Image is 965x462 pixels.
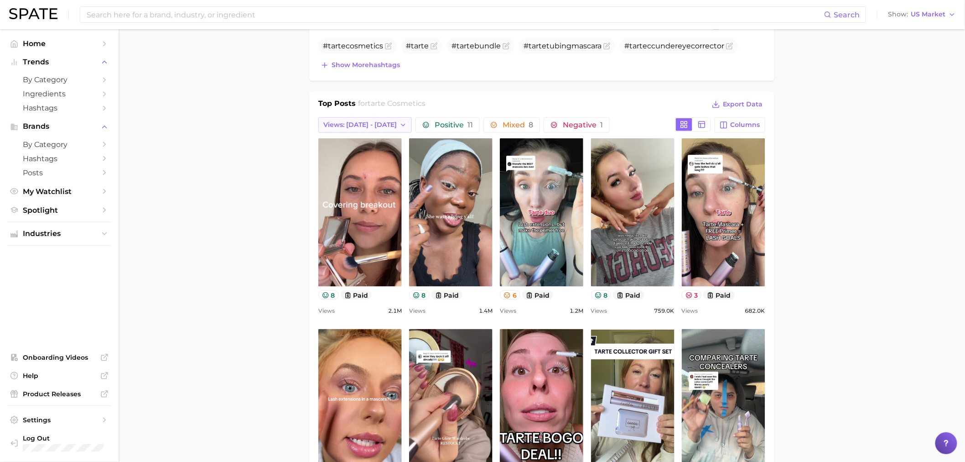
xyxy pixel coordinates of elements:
[409,290,430,300] button: 8
[23,58,96,66] span: Trends
[385,42,392,50] button: Flag as miscategorized or irrelevant
[9,8,57,19] img: SPATE
[318,117,412,133] button: Views: [DATE] - [DATE]
[7,137,111,152] a: by Category
[7,152,111,166] a: Hashtags
[591,305,607,316] span: Views
[23,416,96,424] span: Settings
[23,206,96,215] span: Spotlight
[86,7,824,22] input: Search here for a brand, industry, or ingredient
[629,42,647,50] span: tarte
[318,305,335,316] span: Views
[682,290,702,300] button: 3
[731,121,760,129] span: Columns
[7,203,111,217] a: Spotlight
[745,305,765,316] span: 682.0k
[23,140,96,149] span: by Category
[451,42,501,50] span: # bundle
[7,413,111,427] a: Settings
[23,75,96,84] span: by Category
[503,42,510,50] button: Flag as miscategorized or irrelevant
[529,121,533,129] span: 8
[624,42,724,50] span: # ccundereyecorrector
[435,121,473,129] span: Positive
[7,55,111,69] button: Trends
[328,42,346,50] span: tarte
[7,166,111,180] a: Posts
[7,387,111,401] a: Product Releases
[23,187,96,196] span: My Watchlist
[479,305,493,316] span: 1.4m
[715,117,765,133] button: Columns
[834,10,860,19] span: Search
[723,100,763,108] span: Export Data
[703,290,735,300] button: paid
[7,37,111,51] a: Home
[7,73,111,87] a: by Category
[409,305,425,316] span: Views
[23,390,96,398] span: Product Releases
[23,104,96,112] span: Hashtags
[358,98,426,112] h2: for
[341,290,372,300] button: paid
[23,230,96,238] span: Industries
[603,42,611,50] button: Flag as miscategorized or irrelevant
[7,351,111,364] a: Onboarding Videos
[654,305,674,316] span: 759.0k
[318,98,356,112] h1: Top Posts
[600,121,603,129] span: 1
[431,290,463,300] button: paid
[7,431,111,455] a: Log out. Currently logged in with e-mail caitlin.delaney@loreal.com.
[457,42,474,50] span: tarte
[888,12,908,17] span: Show
[7,184,111,199] a: My Watchlist
[524,42,602,50] span: # tubingmascara
[23,372,96,380] span: Help
[613,290,644,300] button: paid
[318,290,339,300] button: 8
[23,122,96,131] span: Brands
[886,9,958,21] button: ShowUS Market
[570,305,584,316] span: 1.2m
[726,42,733,50] button: Flag as miscategorized or irrelevant
[522,290,554,300] button: paid
[431,42,438,50] button: Flag as miscategorized or irrelevant
[500,305,516,316] span: Views
[7,369,111,383] a: Help
[411,42,429,50] span: tarte
[406,42,429,50] span: #
[7,101,111,115] a: Hashtags
[23,353,96,362] span: Onboarding Videos
[591,290,612,300] button: 8
[529,42,546,50] span: tarte
[23,434,108,442] span: Log Out
[682,305,698,316] span: Views
[7,227,111,241] button: Industries
[23,89,96,98] span: Ingredients
[23,168,96,177] span: Posts
[318,59,402,72] button: Show morehashtags
[346,42,383,50] span: cosmetics
[388,305,402,316] span: 2.1m
[467,121,473,129] span: 11
[503,121,533,129] span: Mixed
[323,121,397,129] span: Views: [DATE] - [DATE]
[500,290,520,300] button: 6
[332,61,400,69] span: Show more hashtags
[23,154,96,163] span: Hashtags
[911,12,946,17] span: US Market
[7,87,111,101] a: Ingredients
[563,121,603,129] span: Negative
[7,120,111,133] button: Brands
[368,99,426,108] span: tarte cosmetics
[710,98,765,111] button: Export Data
[23,39,96,48] span: Home
[323,42,383,50] span: #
